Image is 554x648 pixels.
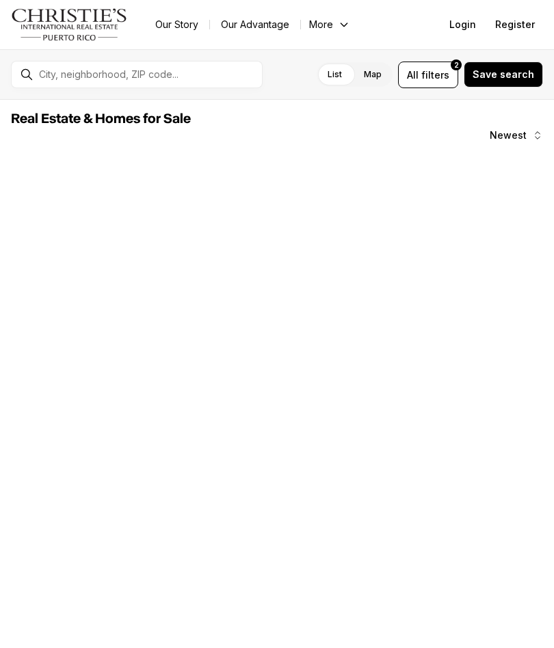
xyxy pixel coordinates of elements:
span: Register [495,19,535,30]
span: filters [421,68,449,82]
button: Login [441,11,484,38]
a: Our Story [144,15,209,34]
span: Login [449,19,476,30]
img: logo [11,8,128,41]
span: Save search [473,69,534,80]
label: List [317,62,353,87]
button: Register [487,11,543,38]
span: 2 [454,59,459,70]
button: Save search [464,62,543,87]
button: Allfilters2 [398,62,458,88]
label: Map [353,62,393,87]
button: Newest [482,122,551,149]
span: Newest [490,130,527,141]
span: Real Estate & Homes for Sale [11,112,191,126]
a: Our Advantage [210,15,300,34]
button: More [301,15,358,34]
span: All [407,68,419,82]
